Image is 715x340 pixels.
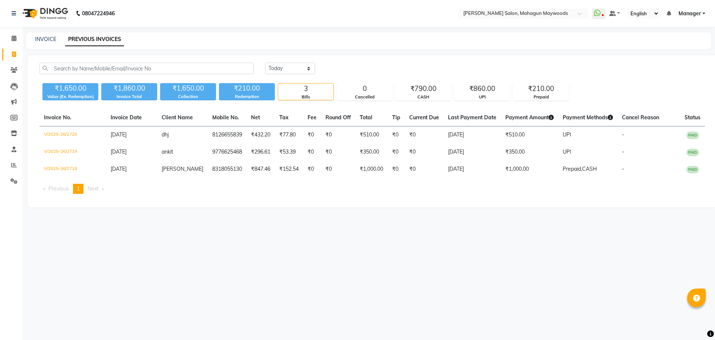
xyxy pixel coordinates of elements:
a: PREVIOUS INVOICES [65,33,124,46]
div: 0 [337,84,392,94]
td: ₹0 [405,126,444,144]
div: Value (Ex. Redemption) [42,94,98,100]
td: [DATE] [444,161,501,178]
div: Redemption [219,94,275,100]
td: 8126655839 [208,126,247,144]
span: Cancel Reason [622,114,659,121]
td: ₹53.39 [275,144,303,161]
span: Last Payment Date [448,114,496,121]
td: ₹296.61 [247,144,275,161]
td: [DATE] [444,144,501,161]
img: logo [19,3,70,24]
div: ₹210.00 [219,83,275,94]
td: ₹1,000.00 [355,161,388,178]
td: ₹0 [405,144,444,161]
td: ₹0 [303,126,321,144]
td: 8318055130 [208,161,247,178]
td: ₹0 [303,144,321,161]
span: [DATE] [111,148,127,155]
td: ₹432.20 [247,126,275,144]
span: Current Due [409,114,439,121]
div: ₹1,860.00 [101,83,157,94]
td: ₹77.80 [275,126,303,144]
span: Fee [308,114,317,121]
span: PAID [686,166,699,173]
td: ₹0 [321,161,355,178]
span: UPI [563,148,571,155]
td: ₹510.00 [355,126,388,144]
span: Total [360,114,372,121]
span: 1 [77,185,80,192]
span: PAID [686,149,699,156]
td: ₹0 [321,144,355,161]
td: ₹0 [388,161,405,178]
span: - [622,166,624,172]
span: Payment Methods [563,114,613,121]
div: 3 [278,84,333,94]
nav: Pagination [39,184,705,194]
input: Search by Name/Mobile/Email/Invoice No [39,63,254,74]
td: ₹0 [388,126,405,144]
div: Cancelled [337,94,392,100]
div: Bills [278,94,333,100]
span: Invoice Date [111,114,142,121]
td: ₹0 [405,161,444,178]
td: V/2025-26/2719 [39,144,106,161]
span: PAID [686,132,699,139]
span: [DATE] [111,166,127,172]
span: CASH [582,166,597,172]
td: V/2025-26/2720 [39,126,106,144]
td: V/2025-26/2718 [39,161,106,178]
td: ₹1,000.00 [501,161,558,178]
div: UPI [455,94,510,100]
td: 9776625468 [208,144,247,161]
b: 08047224946 [82,3,115,24]
span: Payment Amount [505,114,554,121]
td: ₹510.00 [501,126,558,144]
div: ₹860.00 [455,84,510,94]
td: ₹152.54 [275,161,303,178]
td: ₹0 [303,161,321,178]
div: CASH [396,94,451,100]
span: dhj [162,131,169,138]
span: Round Off [325,114,351,121]
span: Net [251,114,260,121]
span: [PERSON_NAME] [162,166,203,172]
td: ₹350.00 [501,144,558,161]
div: Collection [160,94,216,100]
td: [DATE] [444,126,501,144]
td: ₹0 [321,126,355,144]
span: Tax [279,114,289,121]
span: Client Name [162,114,193,121]
span: Invoice No. [44,114,71,121]
span: Prepaid, [563,166,582,172]
a: INVOICE [35,36,56,42]
span: Manager [679,10,701,18]
span: Mobile No. [212,114,239,121]
td: ₹847.46 [247,161,275,178]
span: - [622,131,624,138]
div: Prepaid [514,94,569,100]
div: ₹1,650.00 [160,83,216,94]
span: UPI [563,131,571,138]
div: Invoice Total [101,94,157,100]
div: ₹790.00 [396,84,451,94]
span: Previous [48,185,69,192]
div: ₹1,650.00 [42,83,98,94]
span: Tip [392,114,400,121]
span: Next [88,185,99,192]
span: [DATE] [111,131,127,138]
span: ankit [162,148,173,155]
td: ₹0 [388,144,405,161]
span: Status [684,114,700,121]
span: - [622,148,624,155]
div: ₹210.00 [514,84,569,94]
td: ₹350.00 [355,144,388,161]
